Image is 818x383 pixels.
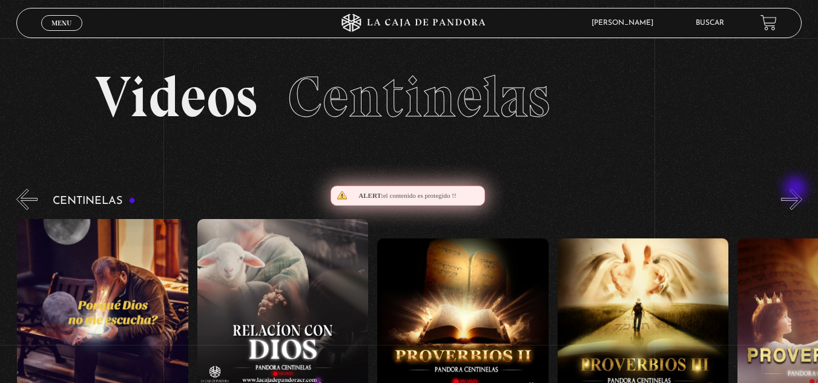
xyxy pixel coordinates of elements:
[47,29,76,38] span: Cerrar
[16,189,38,210] button: Previous
[781,189,802,210] button: Next
[585,19,665,27] span: [PERSON_NAME]
[51,19,71,27] span: Menu
[331,186,485,206] div: el contenido es protegido !!
[696,19,724,27] a: Buscar
[760,15,777,31] a: View your shopping cart
[288,62,550,131] span: Centinelas
[53,195,136,207] h3: Centinelas
[358,192,383,199] span: Alert:
[95,68,724,126] h2: Videos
